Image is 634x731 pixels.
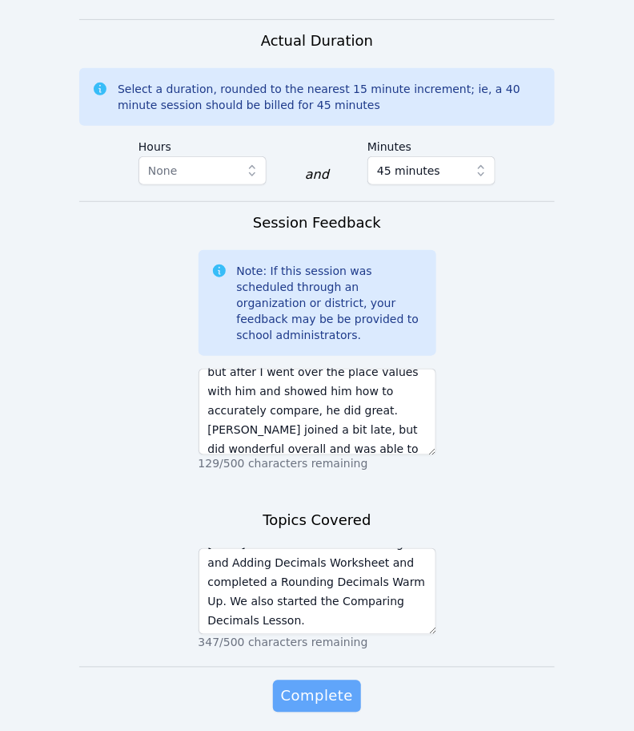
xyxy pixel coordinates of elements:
div: Select a duration, rounded to the nearest 15 minute increment; ie, a 40 minute session should be ... [118,81,542,113]
label: Minutes [367,132,496,156]
label: Hours [138,132,267,156]
h3: Actual Duration [261,30,373,52]
span: None [148,164,178,177]
p: 347/500 characters remaining [199,635,436,651]
span: 45 minutes [377,161,440,180]
textarea: [DATE] we finished the Subtracting and Adding Decimals Worksheet and completed a Rounding Decimal... [199,548,436,635]
button: Complete [273,681,361,713]
textarea: [PERSON_NAME] did great with the rest of the subtracting decimals worksheet and the rounding deci... [199,369,436,455]
div: and [305,165,329,184]
div: Note: If this session was scheduled through an organization or district, your feedback may be be ... [237,263,423,343]
h3: Session Feedback [253,212,381,234]
button: None [138,156,267,185]
button: 45 minutes [367,156,496,185]
p: 129/500 characters remaining [199,455,436,471]
span: Complete [281,685,353,708]
h3: Topics Covered [263,510,371,532]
